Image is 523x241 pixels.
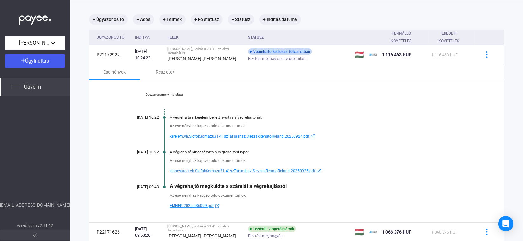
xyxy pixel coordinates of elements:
[11,83,19,91] img: list.svg
[170,167,315,175] span: kibocsatott.vh.SiofokSorhazu31-41szTarsashaz.SlezsakRenatoRoland.20250925.pdf
[480,225,493,239] button: more-blue
[191,14,223,25] mat-chip: + Fő státusz
[89,45,132,64] td: P22172922
[133,14,154,25] mat-chip: + Adós
[382,30,421,45] div: Fennálló követelés
[167,233,236,238] strong: [PERSON_NAME] [PERSON_NAME]
[170,202,214,209] span: FMHBK-2025-036099.pdf
[259,14,301,25] mat-chip: + Indítás dátuma
[135,33,162,41] div: Indítva
[89,14,128,25] mat-chip: + Ügyazonosító
[498,216,513,231] div: Open Intercom Messenger
[431,53,458,57] span: 1 116 463 HUF
[480,48,493,61] button: more-blue
[170,192,472,199] div: Az eseményhez kapcsolódó dokumentumok:
[431,30,472,45] div: Eredeti követelés
[484,229,490,235] img: more-blue
[228,14,254,25] mat-chip: + Státusz
[156,68,175,76] div: Részletek
[369,228,377,236] img: ehaz-mini
[382,230,411,235] span: 1 066 376 HUF
[431,30,466,45] div: Eredeti követelés
[167,224,243,232] div: [PERSON_NAME], Sorház u. 31-41. sz. alatti Társasház vs
[33,233,37,237] img: arrow-double-left-grey.svg
[19,39,51,47] span: [PERSON_NAME], Sorház u. 31-41. sz. alatti Társasház
[135,48,162,61] div: [DATE] 10:24:22
[431,230,458,235] span: 1 066 376 HUF
[382,52,411,57] span: 1 116 463 HUF
[135,33,150,41] div: Indítva
[369,51,377,59] img: ehaz-mini
[167,33,243,41] div: Felek
[103,68,126,76] div: Események
[159,14,186,25] mat-chip: + Termék
[170,150,472,154] div: A végrehajtó kibocsátotta a végrehajtási lapot
[97,33,124,41] div: Ügyazonosító
[167,33,179,41] div: Felek
[315,169,323,174] img: external-link-blue
[248,226,296,232] div: Lezárult | Jogerőssé vált
[121,93,208,96] a: Összes esemény mutatása
[121,115,159,120] div: [DATE] 10:22
[382,30,426,45] div: Fennálló követelés
[25,58,49,64] span: Ügyindítás
[5,54,65,68] button: Ügyindítás
[484,51,490,58] img: more-blue
[352,45,367,64] td: 🇭🇺
[170,132,472,140] a: kerelem.vh.SiofokSorhazu31-41szTarsashaz.SlezsakRenatoRoland.20250924.pdfexternal-link-blue
[21,58,25,63] img: plus-white.svg
[167,47,243,55] div: [PERSON_NAME], Sorház u. 31-41. sz. alatti Társasház vs
[246,30,352,45] th: Státusz
[24,83,41,91] span: Ügyeim
[170,167,472,175] a: kibocsatott.vh.SiofokSorhazu31-41szTarsashaz.SlezsakRenatoRoland.20250925.pdfexternal-link-blue
[19,12,51,25] img: white-payee-white-dot.svg
[135,226,162,238] div: [DATE] 09:53:26
[170,158,472,164] div: Az eseményhez kapcsolódó dokumentumok:
[170,115,472,120] div: A végrehajtási kérelem be lett nyújtva a végrehajtónak
[309,134,317,139] img: external-link-blue
[167,56,236,61] strong: [PERSON_NAME] [PERSON_NAME]
[121,150,159,154] div: [DATE] 10:22
[121,185,159,189] div: [DATE] 09:43
[170,202,472,209] a: FMHBK-2025-036099.pdfexternal-link-blue
[248,48,312,55] div: Végrehajtó kijelölése folyamatban
[214,203,221,208] img: external-link-blue
[170,132,309,140] span: kerelem.vh.SiofokSorhazu31-41szTarsashaz.SlezsakRenatoRoland.20250924.pdf
[248,232,282,240] span: Fizetési meghagyás
[248,55,305,62] span: Fizetési meghagyás - végrehajtás
[97,33,130,41] div: Ügyazonosító
[170,123,472,129] div: Az eseményhez kapcsolódó dokumentumok:
[5,36,65,50] button: [PERSON_NAME], Sorház u. 31-41. sz. alatti Társasház
[38,223,53,228] strong: v2.11.12
[170,183,472,189] div: A végrehajtó megküldte a számlát a végrehajtásról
